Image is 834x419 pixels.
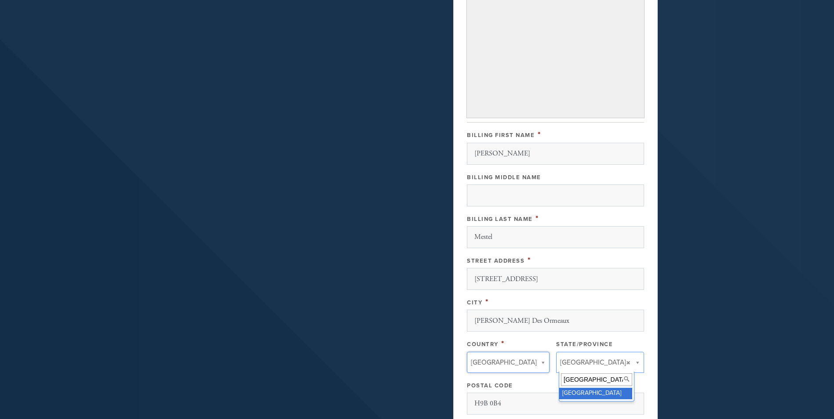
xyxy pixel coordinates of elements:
span: This field is required. [535,213,539,223]
div: [GEOGRAPHIC_DATA] [559,388,632,399]
label: Billing Middle Name [467,174,541,181]
span: This field is required. [538,130,541,139]
label: Billing First Name [467,132,535,139]
label: Street Address [467,257,524,264]
a: [GEOGRAPHIC_DATA] [556,352,644,373]
span: [GEOGRAPHIC_DATA] [471,357,537,368]
span: This field is required. [528,255,531,265]
label: Country [467,341,499,348]
label: Billing Last Name [467,216,533,223]
label: City [467,299,482,306]
a: [GEOGRAPHIC_DATA] [467,352,550,373]
span: [GEOGRAPHIC_DATA] [560,357,626,368]
label: Postal Code [467,382,513,389]
span: This field is required. [485,297,489,307]
span: This field is required. [501,339,505,348]
label: State/Province [556,341,613,348]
